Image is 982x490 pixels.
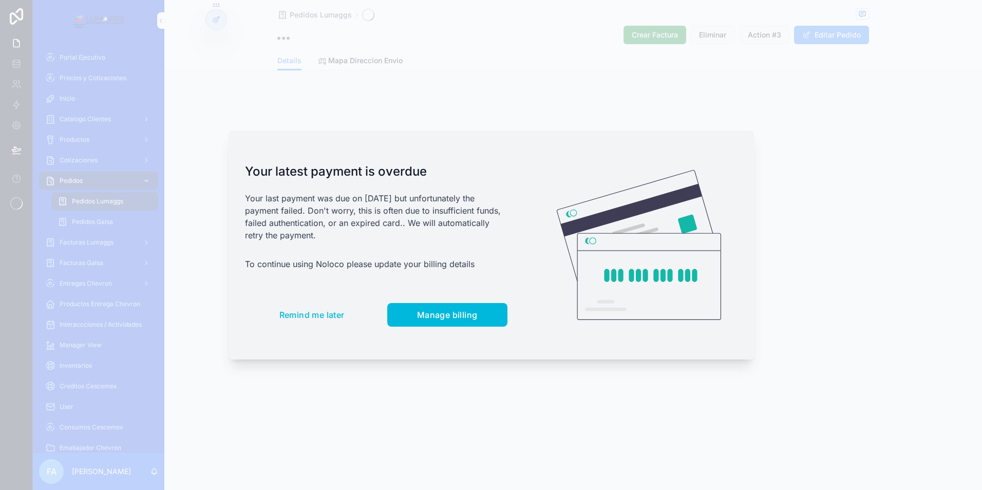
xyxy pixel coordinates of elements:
button: Remind me later [245,303,379,327]
img: Credit card illustration [557,170,721,320]
p: To continue using Noloco please update your billing details [245,258,507,270]
span: Manage billing [417,310,478,320]
span: Remind me later [279,310,345,320]
p: Your last payment was due on [DATE] but unfortunately the payment failed. Don't worry, this is of... [245,192,507,241]
h1: Your latest payment is overdue [245,163,507,180]
button: Manage billing [387,303,507,327]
